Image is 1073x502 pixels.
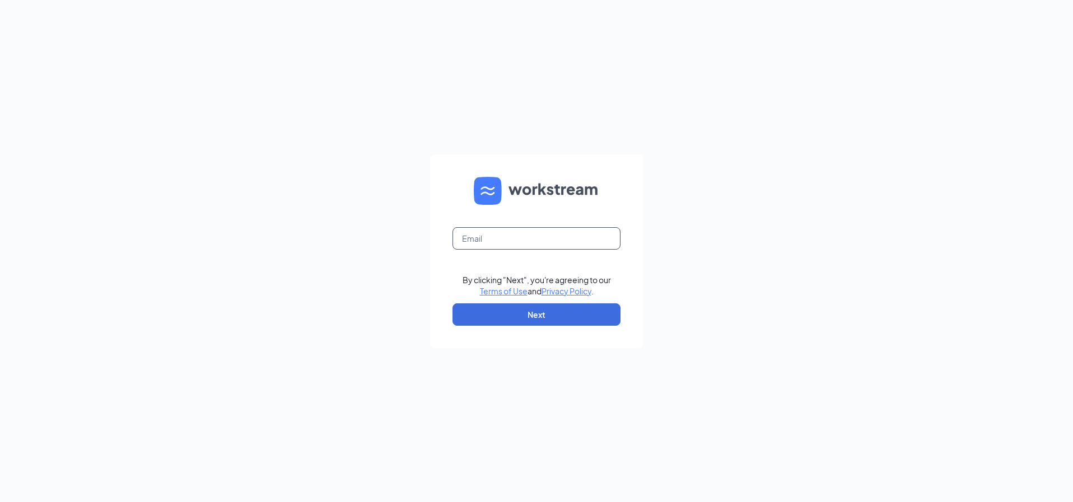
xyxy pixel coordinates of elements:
[480,286,528,296] a: Terms of Use
[542,286,591,296] a: Privacy Policy
[452,227,621,250] input: Email
[452,303,621,326] button: Next
[474,177,599,205] img: WS logo and Workstream text
[463,274,611,297] div: By clicking "Next", you're agreeing to our and .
